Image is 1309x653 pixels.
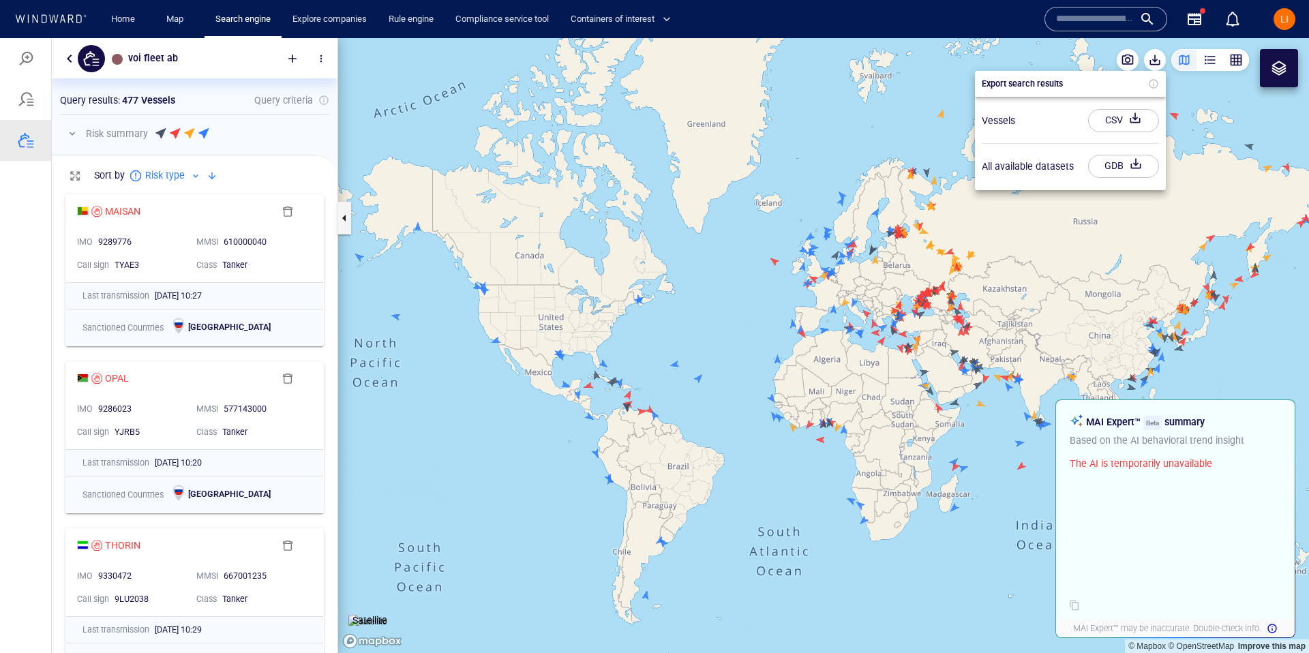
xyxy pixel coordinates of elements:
[383,7,439,31] a: Rule engine
[571,12,671,27] span: Containers of interest
[155,7,199,31] button: Map
[101,7,145,31] button: Home
[1251,592,1299,643] iframe: Chat
[287,7,372,31] a: Explore companies
[1102,71,1126,93] div: CSV
[1271,5,1298,33] button: LI
[982,40,1063,52] p: Export search results
[982,120,1074,136] div: All available datasets
[1102,117,1126,139] div: GDB
[1088,71,1159,94] button: CSV
[1280,14,1289,25] span: LI
[450,7,554,31] a: Compliance service tool
[565,7,682,31] button: Containers of interest
[1088,117,1159,140] button: GDB
[210,7,276,31] a: Search engine
[106,7,140,31] a: Home
[161,7,194,31] a: Map
[982,74,1015,91] div: Vessels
